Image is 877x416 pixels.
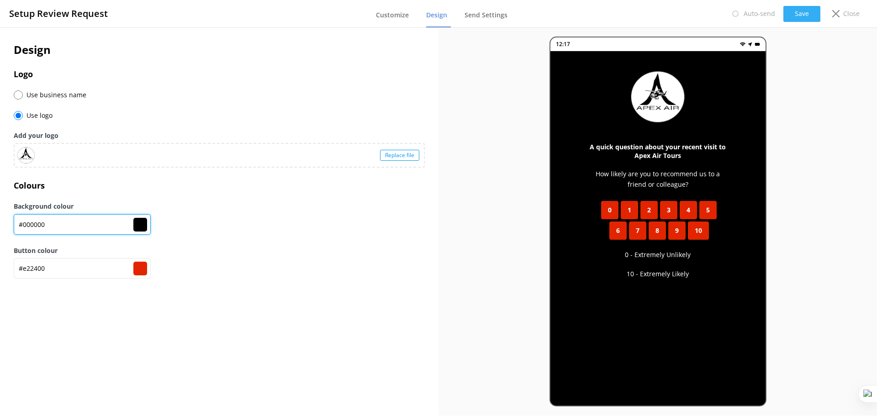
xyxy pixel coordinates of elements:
[587,169,729,190] p: How likely are you to recommend us to a friend or colleague?
[655,226,659,236] span: 8
[687,205,690,215] span: 4
[608,205,612,215] span: 0
[9,6,108,21] h3: Setup Review Request
[380,150,419,161] div: Replace file
[625,250,691,260] p: 0 - Extremely Unlikely
[14,131,425,141] label: Add your logo
[426,11,447,20] span: Design
[667,205,671,215] span: 3
[740,42,745,47] img: wifi.png
[556,40,570,48] p: 12:17
[706,205,710,215] span: 5
[14,201,425,211] label: Background colour
[636,226,639,236] span: 7
[675,226,679,236] span: 9
[14,179,425,192] h3: Colours
[587,142,729,160] h3: A quick question about your recent visit to Apex Air Tours
[744,9,775,19] p: Auto-send
[627,269,689,279] p: 10 - Extremely Likely
[783,6,820,22] button: Save
[23,90,86,100] span: Use business name
[23,111,53,121] span: Use logo
[747,42,753,47] img: near-me.png
[628,205,631,215] span: 1
[647,205,651,215] span: 2
[755,42,760,47] img: battery.png
[843,9,860,19] p: Close
[14,41,425,58] h2: Design
[14,246,425,256] label: Button colour
[376,11,409,20] span: Customize
[695,226,702,236] span: 10
[630,69,685,124] img: 690-1755549465.png
[616,226,620,236] span: 6
[14,68,425,81] h3: Logo
[465,11,507,20] span: Send Settings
